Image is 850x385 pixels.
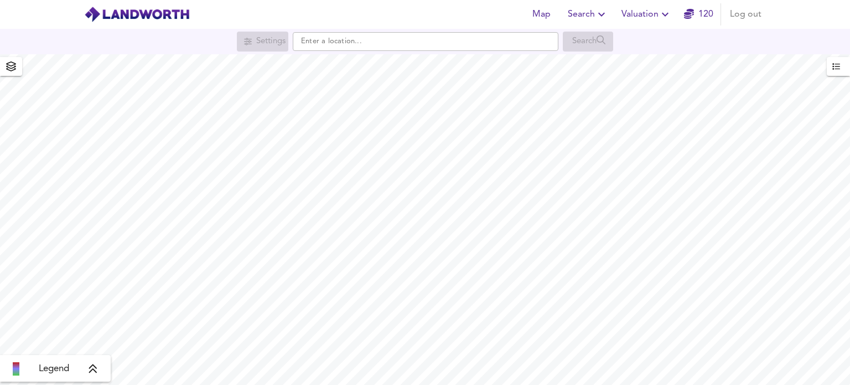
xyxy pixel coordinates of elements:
[293,32,558,51] input: Enter a location...
[524,3,559,25] button: Map
[725,3,766,25] button: Log out
[563,32,613,52] div: Search for a location first or explore the map
[568,7,608,22] span: Search
[617,3,676,25] button: Valuation
[681,3,716,25] button: 120
[730,7,761,22] span: Log out
[84,6,190,23] img: logo
[528,7,554,22] span: Map
[237,32,288,52] div: Search for a location first or explore the map
[621,7,672,22] span: Valuation
[563,3,613,25] button: Search
[39,362,69,376] span: Legend
[684,7,713,22] a: 120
